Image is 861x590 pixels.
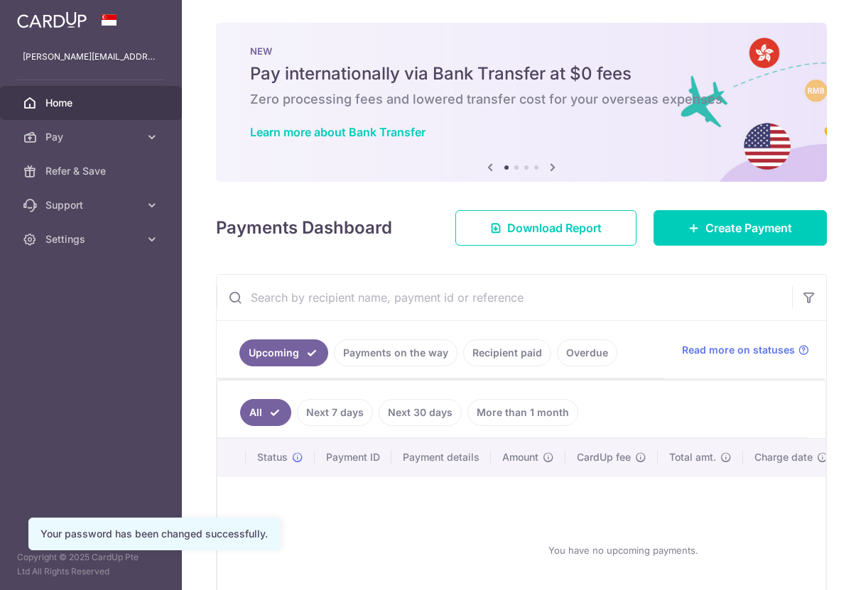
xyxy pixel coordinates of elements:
th: Payment details [391,439,491,476]
p: NEW [250,45,793,57]
a: Read more on statuses [682,343,809,357]
h5: Pay internationally via Bank Transfer at $0 fees [250,62,793,85]
a: Upcoming [239,339,328,366]
a: Learn more about Bank Transfer [250,125,426,139]
span: Settings [45,232,139,246]
input: Search by recipient name, payment id or reference [217,275,792,320]
th: Payment ID [315,439,391,476]
span: Create Payment [705,219,792,236]
img: Bank transfer banner [216,23,827,182]
a: More than 1 month [467,399,578,426]
span: Status [257,450,288,464]
a: Next 30 days [379,399,462,426]
a: Recipient paid [463,339,551,366]
span: Pay [45,130,139,144]
a: Overdue [557,339,617,366]
span: Download Report [507,219,602,236]
h4: Payments Dashboard [216,215,392,241]
a: All [240,399,291,426]
p: [PERSON_NAME][EMAIL_ADDRESS][PERSON_NAME][DOMAIN_NAME] [23,50,159,64]
span: Home [45,96,139,110]
span: Refer & Save [45,164,139,178]
span: Amount [502,450,538,464]
span: Total amt. [669,450,716,464]
div: Your password has been changed successfully. [40,527,268,541]
span: Support [45,198,139,212]
a: Download Report [455,210,637,246]
span: CardUp fee [577,450,631,464]
a: Payments on the way [334,339,457,366]
img: CardUp [17,11,87,28]
span: Read more on statuses [682,343,795,357]
a: Next 7 days [297,399,373,426]
span: Charge date [754,450,813,464]
a: Create Payment [654,210,827,246]
h6: Zero processing fees and lowered transfer cost for your overseas expenses [250,91,793,108]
